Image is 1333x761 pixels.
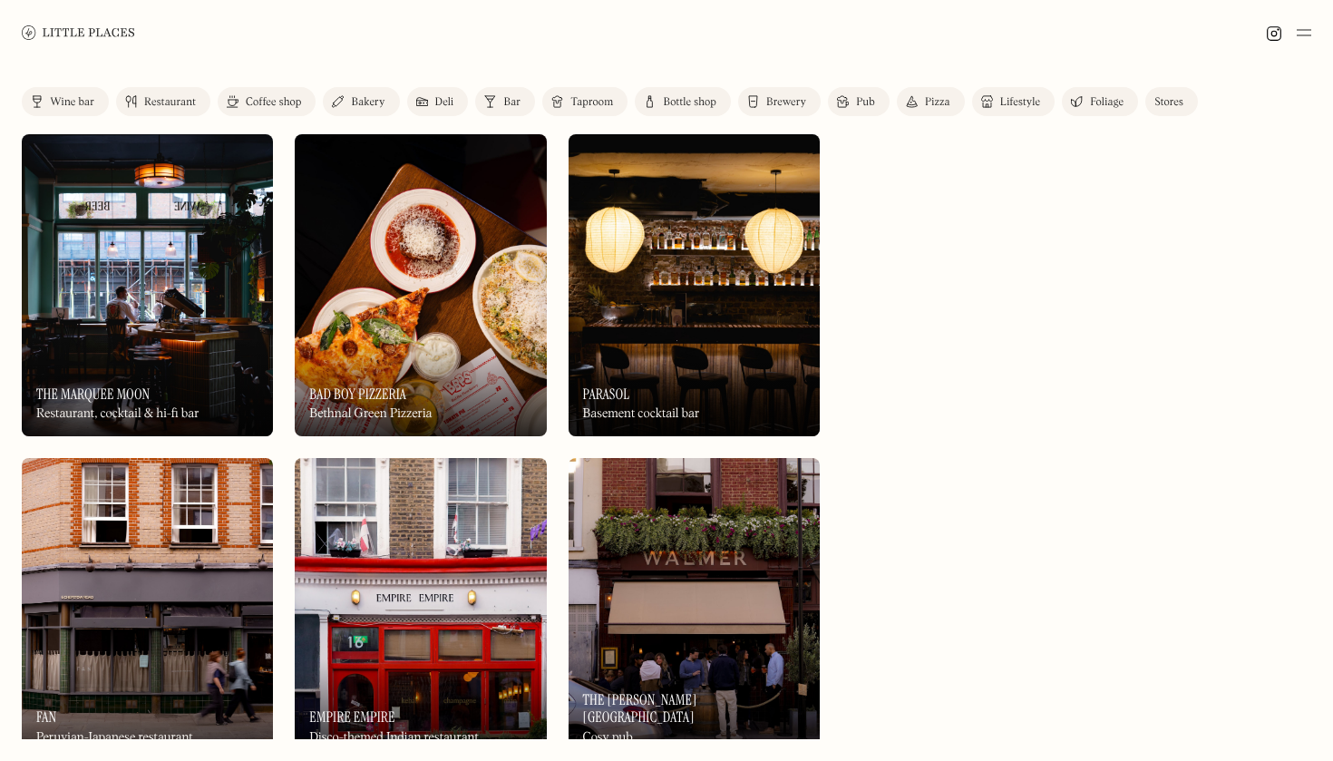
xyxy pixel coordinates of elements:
div: Basement cocktail bar [583,406,700,422]
h3: Fan [36,708,56,726]
div: Foliage [1090,97,1124,108]
div: Bakery [351,97,384,108]
h3: Parasol [583,385,630,403]
a: Taproom [542,87,628,116]
img: Parasol [569,134,820,436]
div: Brewery [766,97,806,108]
a: Wine bar [22,87,109,116]
img: Bad Boy Pizzeria [295,134,546,436]
img: The Marquee Moon [22,134,273,436]
a: Lifestyle [972,87,1055,116]
div: Wine bar [50,97,94,108]
div: Stores [1154,97,1183,108]
div: Lifestyle [1000,97,1040,108]
div: Bethnal Green Pizzeria [309,406,432,422]
div: Taproom [570,97,613,108]
a: Coffee shop [218,87,316,116]
a: FanFanFanPeruvian-Japanese restaurant [22,458,273,760]
a: Empire EmpireEmpire EmpireEmpire EmpireDisco-themed Indian restaurant [295,458,546,760]
a: Bad Boy PizzeriaBad Boy PizzeriaBad Boy PizzeriaBethnal Green Pizzeria [295,134,546,436]
div: Peruvian-Japanese restaurant [36,730,193,746]
div: Cosy pub [583,730,633,746]
a: Stores [1145,87,1198,116]
div: Restaurant [144,97,196,108]
a: Pub [828,87,890,116]
a: Deli [407,87,469,116]
div: Bar [503,97,521,108]
img: The Walmer Castle [569,458,820,760]
div: Restaurant, cocktail & hi-fi bar [36,406,199,422]
img: Fan [22,458,273,760]
h3: Empire Empire [309,708,394,726]
a: Pizza [897,87,965,116]
a: The Marquee MoonThe Marquee MoonThe Marquee MoonRestaurant, cocktail & hi-fi bar [22,134,273,436]
div: Deli [435,97,454,108]
div: Coffee shop [246,97,301,108]
div: Bottle shop [663,97,716,108]
a: The Walmer CastleThe Walmer CastleThe [PERSON_NAME][GEOGRAPHIC_DATA]Cosy pub [569,458,820,760]
a: ParasolParasolParasolBasement cocktail bar [569,134,820,436]
div: Pizza [925,97,950,108]
a: Bar [475,87,535,116]
h3: The Marquee Moon [36,385,150,403]
a: Foliage [1062,87,1138,116]
a: Restaurant [116,87,210,116]
h3: The [PERSON_NAME][GEOGRAPHIC_DATA] [583,691,805,726]
a: Bottle shop [635,87,731,116]
div: Disco-themed Indian restaurant [309,730,478,746]
h3: Bad Boy Pizzeria [309,385,406,403]
a: Brewery [738,87,821,116]
img: Empire Empire [295,458,546,760]
div: Pub [856,97,875,108]
a: Bakery [323,87,399,116]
